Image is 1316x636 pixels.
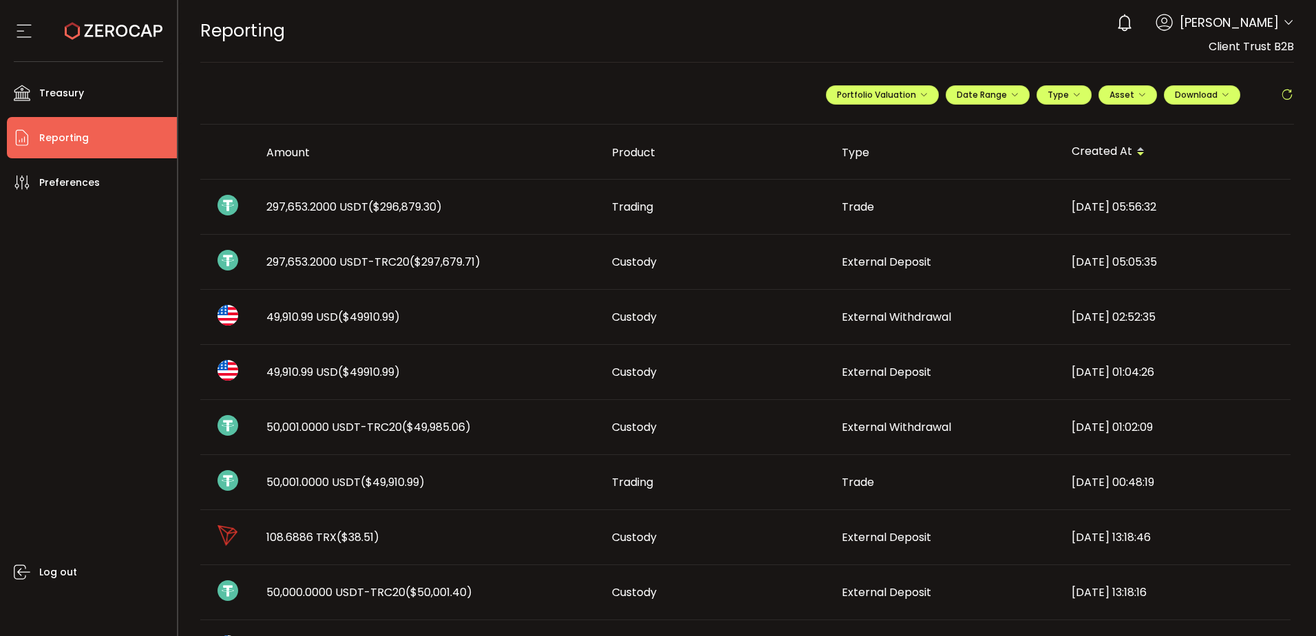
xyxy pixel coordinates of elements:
div: [DATE] 02:52:35 [1061,309,1291,325]
button: Portfolio Valuation [826,85,939,105]
span: ($50,001.40) [405,584,472,600]
img: usdt_portfolio.svg [217,415,238,436]
div: [DATE] 01:04:26 [1061,364,1291,380]
div: [DATE] 05:05:35 [1061,254,1291,270]
span: Custody [612,419,657,435]
span: Date Range [957,89,1019,100]
span: External Withdrawal [842,419,951,435]
span: ($49,910.99) [361,474,425,490]
img: usdt_portfolio.svg [217,250,238,271]
span: Custody [612,529,657,545]
span: 108.6886 TRX [266,529,379,545]
img: usdt_portfolio.svg [217,580,238,601]
button: Date Range [946,85,1030,105]
span: Treasury [39,83,84,103]
span: External Deposit [842,584,931,600]
span: Custody [612,254,657,270]
div: Created At [1061,140,1291,164]
div: [DATE] 00:48:19 [1061,474,1291,490]
span: 49,910.99 USD [266,364,400,380]
span: ($38.51) [337,529,379,545]
img: usdt_portfolio.svg [217,195,238,215]
span: ($297,679.71) [410,254,480,270]
span: 50,000.0000 USDT-TRC20 [266,584,472,600]
span: Custody [612,584,657,600]
button: Type [1037,85,1092,105]
span: 50,001.0000 USDT [266,474,425,490]
div: [DATE] 01:02:09 [1061,419,1291,435]
img: trx_portfolio.png [217,525,238,546]
span: [PERSON_NAME] [1180,13,1279,32]
span: Client Trust B2B [1209,39,1294,54]
span: ($49910.99) [338,364,400,380]
div: [DATE] 13:18:16 [1061,584,1291,600]
span: Reporting [200,19,285,43]
button: Download [1164,85,1240,105]
span: Trade [842,474,874,490]
span: 297,653.2000 USDT-TRC20 [266,254,480,270]
span: 49,910.99 USD [266,309,400,325]
span: Custody [612,309,657,325]
img: usd_portfolio.svg [217,360,238,381]
div: [DATE] 13:18:46 [1061,529,1291,545]
span: Trading [612,199,653,215]
span: Trading [612,474,653,490]
button: Asset [1099,85,1157,105]
span: External Deposit [842,364,931,380]
div: Amount [255,145,601,160]
span: External Deposit [842,529,931,545]
span: Asset [1110,89,1134,100]
span: 297,653.2000 USDT [266,199,442,215]
iframe: Chat Widget [1247,570,1316,636]
div: Type [831,145,1061,160]
div: Product [601,145,831,160]
span: Preferences [39,173,100,193]
span: Portfolio Valuation [837,89,928,100]
span: ($49,985.06) [402,419,471,435]
span: Download [1175,89,1229,100]
span: External Withdrawal [842,309,951,325]
span: Log out [39,562,77,582]
span: Type [1048,89,1081,100]
span: External Deposit [842,254,931,270]
span: Reporting [39,128,89,148]
img: usdt_portfolio.svg [217,470,238,491]
span: Trade [842,199,874,215]
span: Custody [612,364,657,380]
span: ($49910.99) [338,309,400,325]
div: [DATE] 05:56:32 [1061,199,1291,215]
span: 50,001.0000 USDT-TRC20 [266,419,471,435]
img: usd_portfolio.svg [217,305,238,326]
span: ($296,879.30) [368,199,442,215]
